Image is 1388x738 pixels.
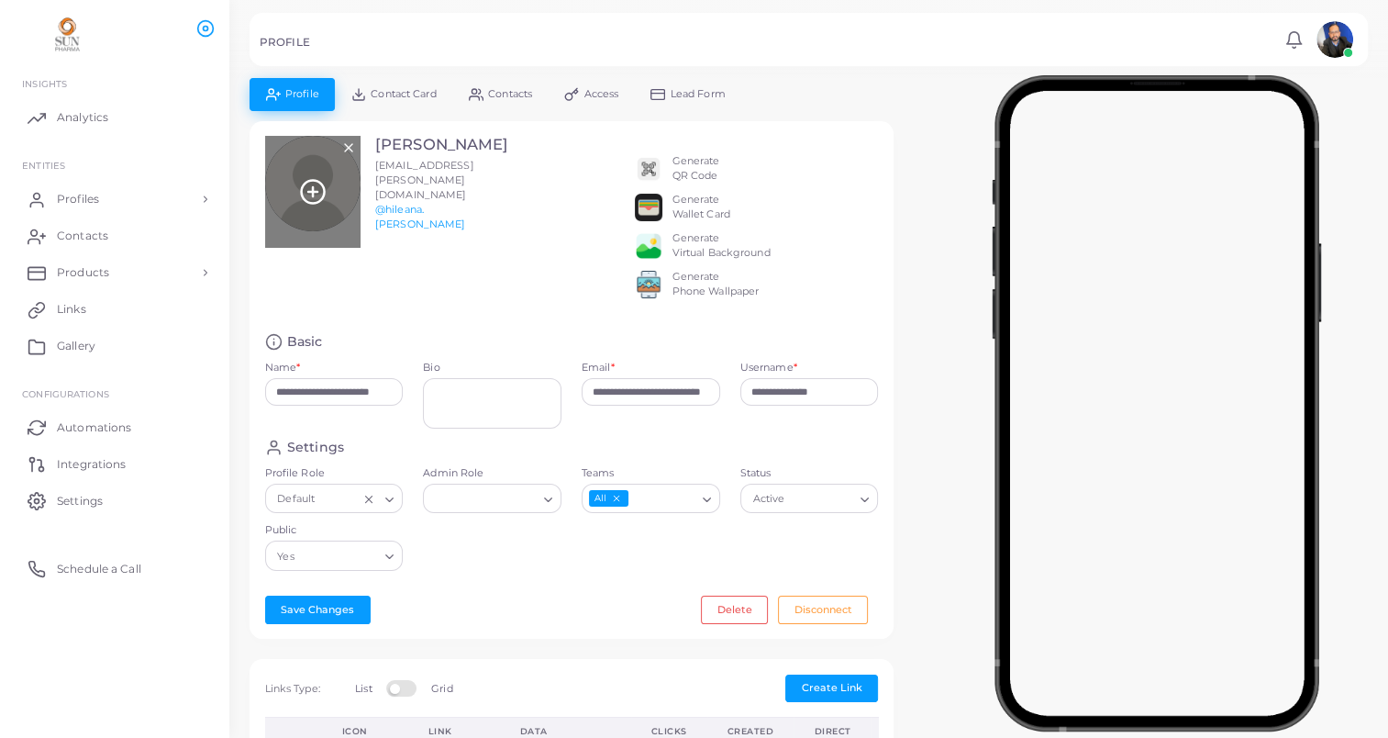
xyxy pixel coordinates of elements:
[740,361,797,375] label: Username
[371,89,436,99] span: Contact Card
[22,388,109,399] span: Configurations
[355,682,372,697] label: List
[57,419,131,436] span: Automations
[319,489,358,509] input: Search for option
[672,231,771,261] div: Generate Virtual Background
[789,489,854,509] input: Search for option
[630,489,695,509] input: Search for option
[14,328,216,364] a: Gallery
[260,36,310,49] h5: PROFILE
[22,160,65,171] span: ENTITIES
[14,550,216,587] a: Schedule a Call
[57,301,86,318] span: Links
[589,490,628,508] span: All
[488,89,532,99] span: Contacts
[14,218,216,254] a: Contacts
[582,484,720,513] div: Search for option
[635,194,662,221] img: apple-wallet.png
[375,136,508,154] h3: [PERSON_NAME]
[265,523,404,538] label: Public
[57,228,108,244] span: Contacts
[275,547,297,566] span: Yes
[342,725,388,738] div: Icon
[672,270,760,299] div: Generate Phone Wallpaper
[265,484,404,513] div: Search for option
[992,75,1321,732] img: phone-mock.b55596b7.png
[423,361,561,375] label: Bio
[57,109,108,126] span: Analytics
[287,333,323,351] h4: Basic
[740,466,879,481] label: Status
[802,681,862,694] span: Create Link
[740,484,879,513] div: Search for option
[57,561,141,577] span: Schedule a Call
[265,541,404,570] div: Search for option
[375,203,465,230] a: @hileana.[PERSON_NAME]
[727,725,774,738] div: Created
[287,439,344,456] h4: Settings
[672,193,730,222] div: Generate Wallet Card
[14,99,216,136] a: Analytics
[431,489,537,509] input: Search for option
[635,232,662,260] img: e64e04433dee680bcc62d3a6779a8f701ecaf3be228fb80ea91b313d80e16e10.png
[584,89,619,99] span: Access
[423,484,561,513] div: Search for option
[17,17,118,51] img: logo
[750,490,787,509] span: Active
[635,271,662,298] img: 522fc3d1c3555ff804a1a379a540d0107ed87845162a92721bf5e2ebbcc3ae6c.png
[57,191,99,207] span: Profiles
[423,466,561,481] label: Admin Role
[635,155,662,183] img: qr2.png
[298,546,378,566] input: Search for option
[520,725,611,738] div: Data
[265,361,301,375] label: Name
[582,361,615,375] label: Email
[14,445,216,482] a: Integrations
[265,682,320,695] span: Links Type:
[57,264,109,281] span: Products
[362,491,375,506] button: Clear Selected
[22,78,67,89] span: INSIGHTS
[14,181,216,218] a: Profiles
[57,338,95,354] span: Gallery
[671,89,726,99] span: Lead Form
[275,490,317,509] span: Default
[14,482,216,519] a: Settings
[651,725,687,738] div: Clicks
[1316,21,1353,58] img: avatar
[672,154,720,184] div: Generate QR Code
[778,596,868,623] button: Disconnect
[57,456,126,473] span: Integrations
[582,466,720,481] label: Teams
[14,408,216,445] a: Automations
[14,254,216,291] a: Products
[1311,21,1358,58] a: avatar
[375,159,474,201] span: [EMAIL_ADDRESS][PERSON_NAME][DOMAIN_NAME]
[265,466,404,481] label: Profile Role
[265,596,371,623] button: Save Changes
[14,291,216,328] a: Links
[785,675,878,702] button: Create Link
[431,682,452,697] label: Grid
[285,89,319,99] span: Profile
[57,493,103,509] span: Settings
[701,596,768,623] button: Delete
[610,492,623,505] button: Deselect All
